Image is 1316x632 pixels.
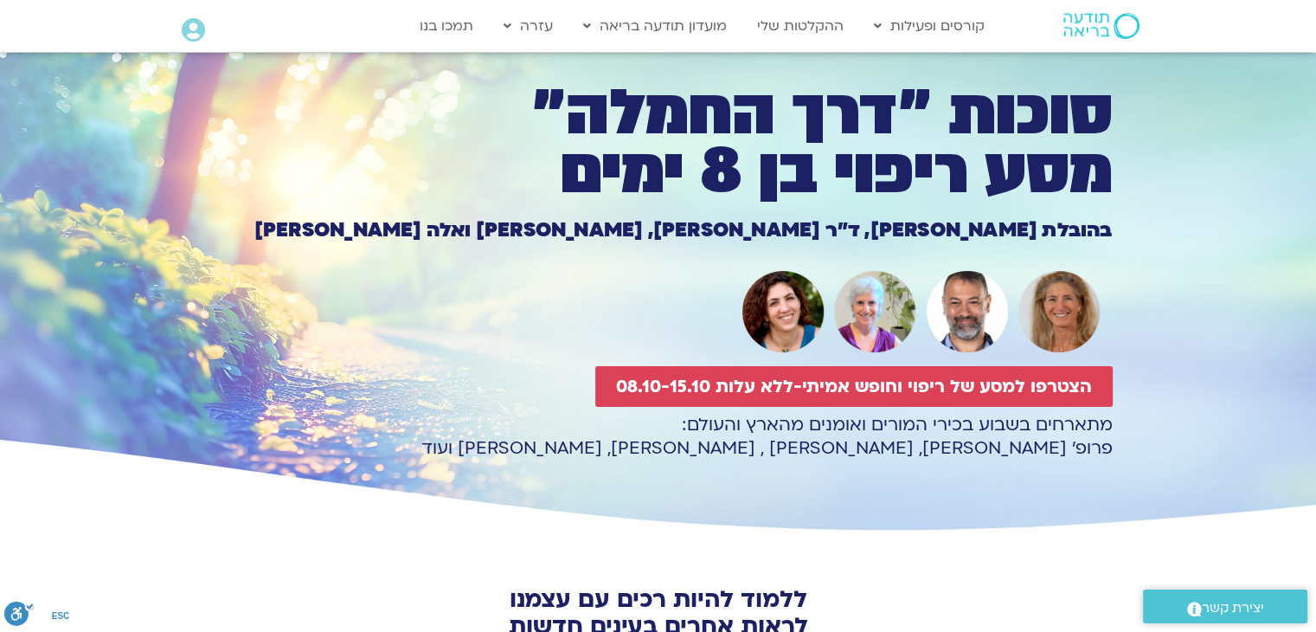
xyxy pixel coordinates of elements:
[204,413,1113,460] p: מתארחים בשבוע בכירי המורים ואומנים מהארץ והעולם: פרופ׳ [PERSON_NAME], [PERSON_NAME] , [PERSON_NAM...
[1202,597,1264,620] span: יצירת קשר
[204,221,1113,240] h1: בהובלת [PERSON_NAME], ד״ר [PERSON_NAME], [PERSON_NAME] ואלה [PERSON_NAME]
[748,10,852,42] a: ההקלטות שלי
[411,10,482,42] a: תמכו בנו
[865,10,993,42] a: קורסים ופעילות
[616,377,1092,397] span: הצטרפו למסע של ריפוי וחופש אמיתי-ללא עלות 08.10-15.10
[1063,13,1139,39] img: תודעה בריאה
[1143,590,1307,623] a: יצירת קשר
[575,10,735,42] a: מועדון תודעה בריאה
[495,10,562,42] a: עזרה
[204,84,1113,202] h1: סוכות ״דרך החמלה״ מסע ריפוי בן 8 ימים
[595,366,1113,407] a: הצטרפו למסע של ריפוי וחופש אמיתי-ללא עלות 08.10-15.10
